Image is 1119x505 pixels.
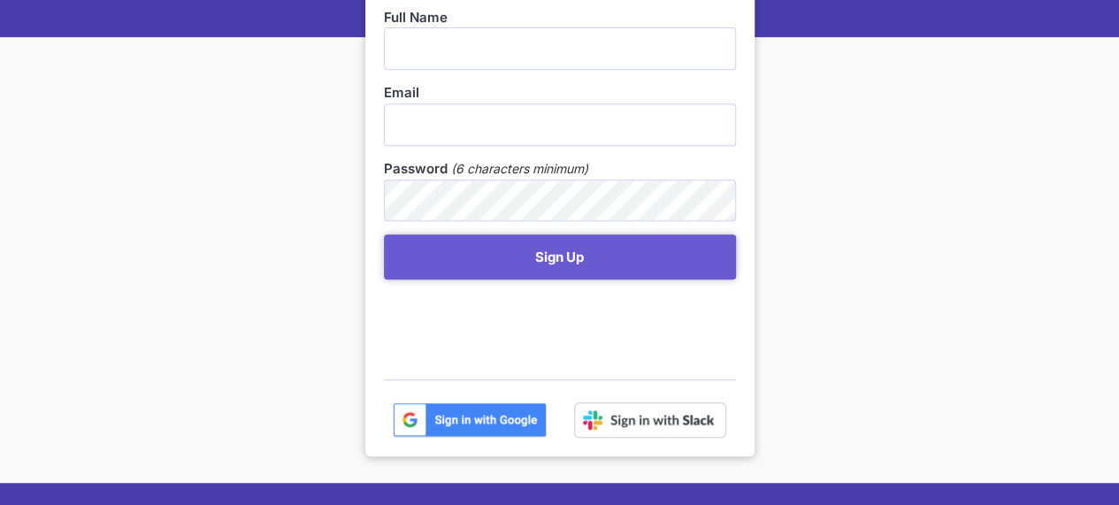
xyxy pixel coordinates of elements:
label: Full Name [384,8,736,27]
label: Password [384,159,448,179]
label: Email [384,83,736,103]
img: Sign in with Slack [574,402,726,438]
iframe: reCAPTCHA [384,288,653,357]
iframe: Drift Widget Chat Controller [1031,417,1098,484]
button: Sign Up [384,234,736,279]
em: (6 characters minimum) [451,159,588,179]
img: btn_google_signin_dark_normal_web@2x-02e5a4921c5dab0481f19210d7229f84a41d9f18e5bdafae021273015eeb... [393,402,547,438]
